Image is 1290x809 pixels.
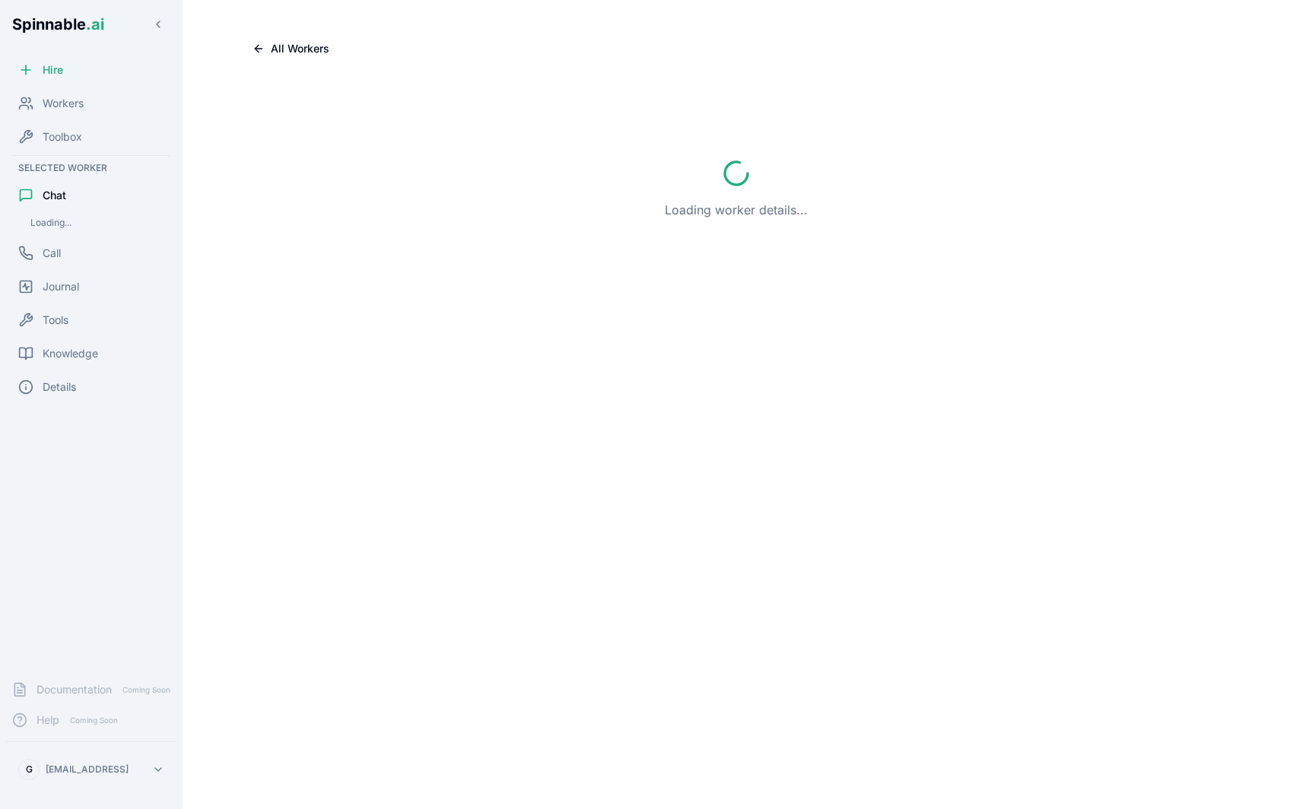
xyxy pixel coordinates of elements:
[26,763,33,776] span: G
[43,346,98,361] span: Knowledge
[118,683,175,697] span: Coming Soon
[24,214,170,232] div: Loading...
[43,62,63,78] span: Hire
[12,15,104,33] span: Spinnable
[43,379,76,395] span: Details
[37,682,112,697] span: Documentation
[46,763,129,776] p: [EMAIL_ADDRESS]
[43,129,82,144] span: Toolbox
[43,279,79,294] span: Journal
[240,36,342,61] button: All Workers
[86,15,104,33] span: .ai
[12,754,170,785] button: G[EMAIL_ADDRESS]
[43,96,84,111] span: Workers
[65,713,122,728] span: Coming Soon
[37,712,59,728] span: Help
[6,159,176,177] div: Selected Worker
[43,188,66,203] span: Chat
[43,246,61,261] span: Call
[43,312,68,328] span: Tools
[665,201,808,219] p: Loading worker details...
